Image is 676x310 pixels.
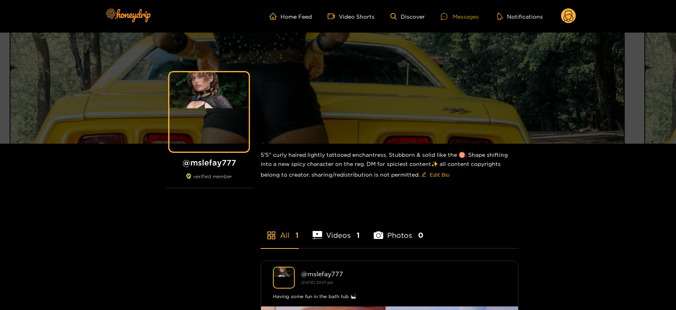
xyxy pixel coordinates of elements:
small: [DATE] 20:01 pm [301,280,333,285]
span: 1 [357,230,360,240]
img: mslefay777 [273,267,295,289]
li: Photos [374,212,423,248]
span: edit [421,172,426,178]
a: Home Feed [269,13,312,20]
li: All [261,212,299,248]
div: verified member [165,173,253,188]
div: Having some fun in the bath tub 🛀🏽 [273,293,506,300]
span: video-camera [328,13,339,20]
h1: @ mslefay777 [165,158,253,168]
li: Videos [313,212,360,248]
span: Edit Bio [430,171,449,179]
button: Notifications [495,12,545,20]
span: 0 [418,230,423,240]
span: appstore [267,231,276,240]
button: editEdit Bio [420,168,451,181]
div: 5'5" curly haired lightly tattooed enchantress. Stubborn & solid like the ♉️. Shape shifting into... [261,144,519,187]
span: 1 [296,230,299,240]
a: Video Shorts [328,13,374,20]
span: home [269,13,280,20]
a: Discover [390,13,425,20]
div: Messages [441,12,479,21]
div: @ mslefay777 [301,270,506,277]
